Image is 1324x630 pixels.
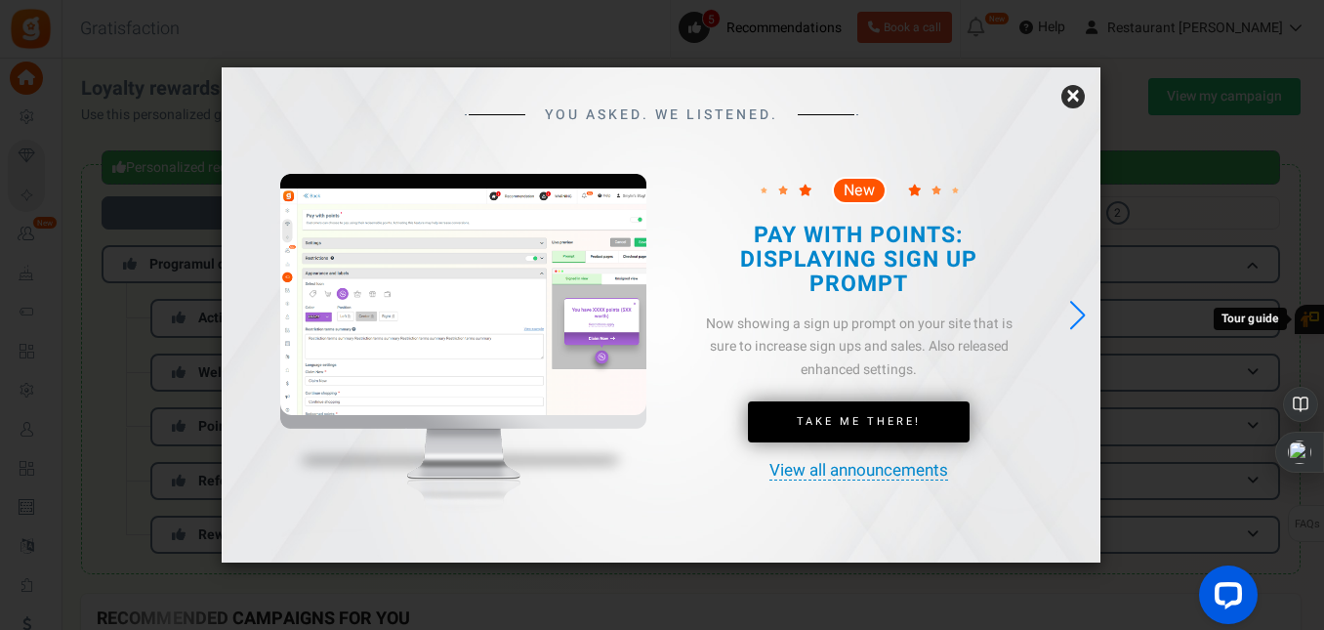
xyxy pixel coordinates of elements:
a: × [1061,85,1085,108]
div: Next slide [1064,294,1091,337]
div: Now showing a sign up prompt on your site that is sure to increase sign ups and sales. Also relea... [692,313,1024,382]
a: View all announcements [769,462,948,481]
span: New [844,183,875,198]
span: YOU ASKED. WE LISTENED. [545,107,778,122]
h2: PAY WITH POINTS: DISPLAYING SIGN UP PROMPT [709,224,1008,298]
a: Take Me There! [748,401,970,442]
img: screenshot [280,189,646,416]
img: mockup [280,174,646,545]
div: Tour guide [1214,308,1287,330]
